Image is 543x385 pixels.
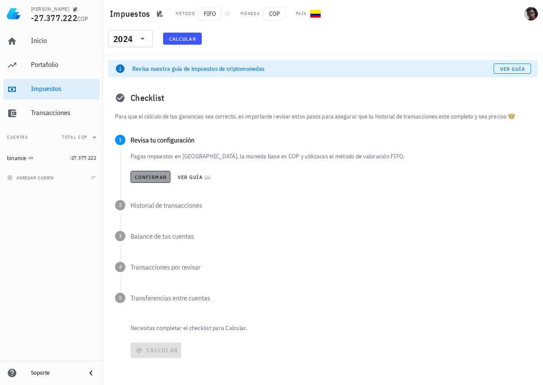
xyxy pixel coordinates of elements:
[3,31,100,52] a: Inicio
[296,10,307,17] div: País
[31,370,79,376] div: Soporte
[31,6,69,12] div: [PERSON_NAME]
[130,294,531,301] div: Transferencias entre cuentas
[70,155,96,161] span: -27.377.222
[115,231,125,241] span: 3
[108,84,538,112] div: Checklist
[31,36,96,45] div: Inicio
[115,262,125,272] span: 4
[31,61,96,69] div: Portafolio
[310,9,321,19] div: CO-icon
[240,10,260,17] div: Moneda
[130,202,531,209] div: Historial de transacciones
[115,112,531,121] p: Para que el cálculo de tus ganancias sea correcto, es importante revisar estos pasos para asegura...
[129,324,538,332] p: Necesitas completar el checklist para Calcular.
[169,36,196,42] span: Calcular
[500,66,525,72] span: Ver guía
[113,35,133,43] div: 2024
[177,174,212,180] span: Ver guía 📖
[31,109,96,117] div: Transacciones
[130,136,531,143] div: Revisa tu configuración
[524,7,538,21] div: avatar
[115,293,125,303] span: 5
[174,171,215,183] button: Ver guía 📖
[108,30,153,47] div: 2024
[9,175,54,181] span: agregar cuenta
[31,12,77,24] span: -27.377.222
[130,233,531,239] div: Balance de tus cuentas
[31,85,96,93] div: Impuestos
[132,64,494,73] div: Revisa nuestra guía de impuestos de criptomonedas
[3,103,100,124] a: Transacciones
[115,135,125,145] span: 1
[3,148,100,168] a: binance -27.377.222
[62,134,88,140] span: Total COP
[176,10,195,17] div: Método
[5,173,58,182] button: agregar cuenta
[3,55,100,76] a: Portafolio
[77,15,88,23] span: COP
[494,64,531,74] a: Ver guía
[3,127,100,148] button: CuentasTotal COP
[110,7,153,21] h1: Impuestos
[130,171,170,183] button: Confirmar
[130,264,531,270] div: Transacciones por revisar
[134,174,167,180] span: Confirmar
[264,7,285,21] span: COP
[3,79,100,100] a: Impuestos
[7,7,21,21] img: LedgiFi
[163,33,202,45] button: Calcular
[7,155,27,162] div: binance
[130,152,531,161] p: Pagas impuestos en [GEOGRAPHIC_DATA], la moneda base es COP y utilizaras el método de valoración ...
[115,200,125,210] span: 2
[198,7,221,21] span: FIFO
